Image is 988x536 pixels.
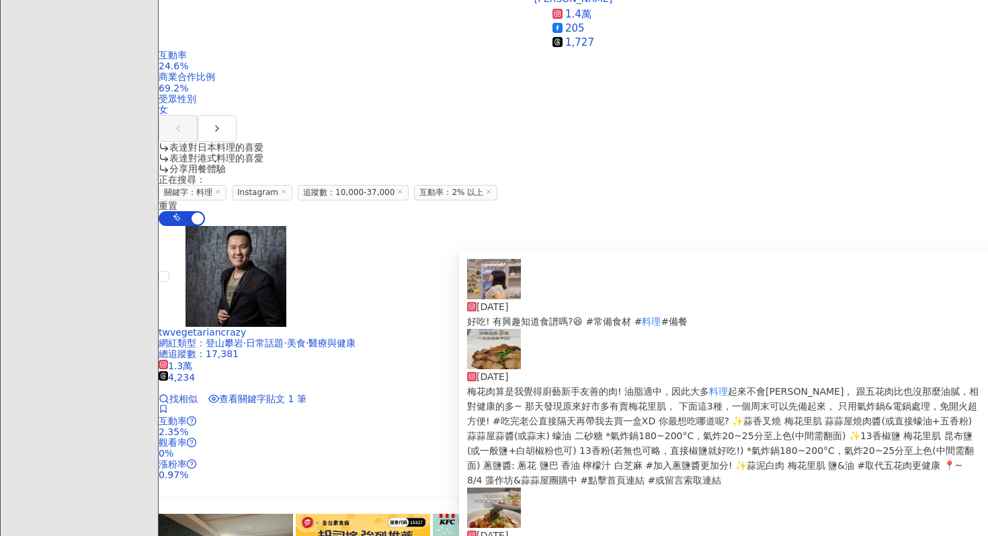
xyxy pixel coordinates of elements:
[159,200,988,211] div: 重置
[159,50,988,61] div: 互動率
[169,163,226,174] span: 分享用餐體驗
[467,488,521,528] img: post-image
[159,448,988,459] div: 0%
[477,371,508,382] span: [DATE]
[159,71,988,82] div: 商業合作比例
[159,348,988,359] div: 總追蹤數 ： 17,381
[169,393,198,404] span: 找相似
[159,416,187,426] span: 互動率
[159,174,206,185] span: 正在搜尋 ：
[159,185,227,200] span: 關鍵字：料理
[243,338,246,348] span: ·
[187,416,196,426] span: question-circle
[467,329,521,369] img: post-image
[186,226,286,327] img: KOL Avatar
[159,61,988,71] div: 24.6%
[565,36,594,50] div: 1,727
[477,301,508,312] span: [DATE]
[159,360,192,371] span: 1.3萬
[159,83,988,93] div: 69.2%
[467,386,709,397] span: 梅花肉算是我覺得廚藝新手友善的肉! 油脂適中，因此大多
[159,437,187,448] span: 觀看率
[642,316,661,327] mark: 料理
[159,393,198,404] a: 找相似
[306,338,308,348] span: ·
[219,393,306,404] span: 查看關鍵字貼文 1 筆
[287,338,306,348] span: 美食
[208,393,306,404] a: 查看關鍵字貼文 1 筆
[246,338,284,348] span: 日常話題
[565,22,585,36] div: 205
[187,438,196,447] span: question-circle
[467,386,979,486] span: 起來不會[PERSON_NAME]， 跟五花肉比也沒那麼油膩，相對健康的多~ 那天發現原來好市多有賣梅花里肌， 下面這3種，一個周末可以先備起來， 只用氣炸鍋&電鍋處理，免開火超方便! #吃完老...
[159,372,195,383] span: 4,234
[298,185,409,200] span: 追蹤數：10,000-37,000
[661,316,688,327] span: #備餐
[159,338,988,348] div: 網紅類型 ：
[308,338,356,348] span: 醫療與健康
[159,426,988,437] div: 2.35%
[159,327,246,338] span: twvegetariancrazy
[284,338,286,348] span: ·
[159,104,988,115] div: 女
[169,153,263,163] span: 表達對港式料理的喜愛
[169,142,263,153] span: 表達對日本料理的喜愛
[187,459,196,469] span: question-circle
[232,185,292,200] span: Instagram
[159,459,187,469] span: 漲粉率
[467,259,521,299] img: post-image
[414,185,497,200] span: 互動率：2% 以上
[159,93,988,104] div: 受眾性別
[709,386,728,397] mark: 料理
[206,338,243,348] span: 登山攀岩
[467,316,642,327] span: 好吃! 有興趣知道食譜嗎?😆 #常備食材 #
[565,7,591,22] div: 1.4萬
[159,469,988,480] div: 0.97%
